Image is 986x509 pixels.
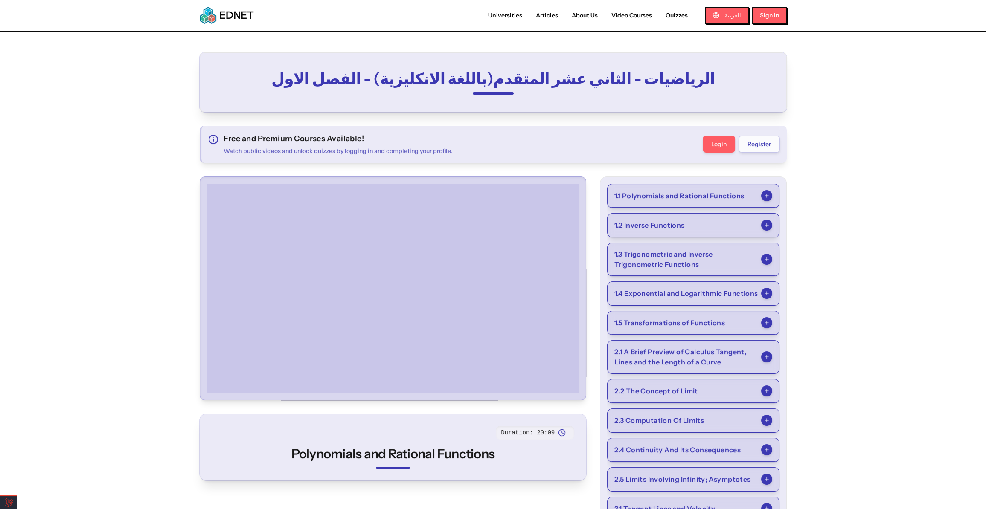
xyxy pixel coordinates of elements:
span: 2.4 Continuity And Its Consequences [614,445,741,455]
button: 2.5 Limits Involving Infinity; Asymptotes [608,468,779,491]
h3: Free and Premium Courses Available! [224,133,452,145]
a: About Us [565,11,605,20]
button: 1.4 Exponential and Logarithmic Functions [608,282,779,305]
button: Login [703,136,735,153]
span: Duration: 20:09 [501,428,555,437]
a: Articles [529,11,565,20]
button: 2.4 Continuity And Its Consequences [608,438,779,462]
button: 2.2 The Concept of Limit [608,379,779,403]
span: 1.3 Trigonometric and Inverse Trigonometric Functions [614,249,761,269]
a: EDNETEDNET [200,7,254,24]
a: Video Courses [605,11,659,20]
button: Register [739,136,780,153]
button: 2.1 A Brief Preview of Calculus Tangent, Lines and the Length of a Curve [608,341,779,373]
a: Quizzes [659,11,695,20]
span: 2.2 The Concept of Limit [614,386,698,396]
span: 1.1 Polynomials and Rational Functions [614,191,744,201]
p: Watch public videos and unlock quizzes by logging in and completing your profile. [224,146,452,156]
span: 1.2 Inverse Functions [614,220,684,230]
span: 2.5 Limits Involving Infinity; Asymptotes [614,474,750,484]
button: 1.3 Trigonometric and Inverse Trigonometric Functions [608,243,779,276]
button: العربية [705,7,748,24]
button: Sign In [752,7,787,24]
h2: الرياضيات - الثاني عشر المتقدم(باللغة الانكليزية) - الفصل الاول [248,70,739,87]
a: Universities [481,11,529,20]
span: 1.5 Transformations of Functions [614,318,725,328]
img: EDNET [200,7,217,24]
span: 2.1 A Brief Preview of Calculus Tangent, Lines and the Length of a Curve [614,347,761,367]
button: 1.5 Transformations of Functions [608,311,779,335]
span: 2.3 Computation Of Limits [614,415,704,425]
button: 1.2 Inverse Functions [608,214,779,237]
span: EDNET [219,9,254,22]
button: 1.1 Polynomials and Rational Functions [608,184,779,208]
h2: Polynomials and Rational Functions [212,446,575,462]
button: 2.3 Computation Of Limits [608,409,779,432]
span: 1.4 Exponential and Logarithmic Functions [614,288,758,298]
